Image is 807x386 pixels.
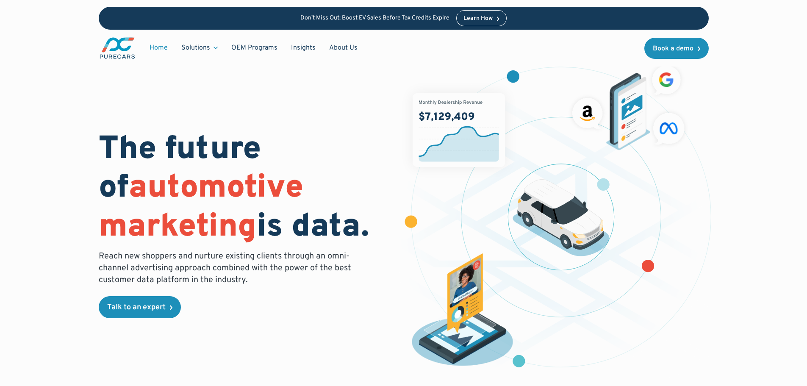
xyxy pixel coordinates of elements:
a: OEM Programs [225,40,284,56]
span: automotive marketing [99,168,303,247]
img: persona of a buyer [404,253,520,369]
img: chart showing monthly dealership revenue of $7m [413,93,505,167]
a: main [99,36,136,60]
a: Book a demo [644,38,709,59]
a: Insights [284,40,322,56]
img: ads on social media and advertising partners [568,61,689,150]
div: Talk to an expert [107,304,166,311]
a: About Us [322,40,364,56]
a: Talk to an expert [99,296,181,318]
a: Learn How [456,10,507,26]
img: purecars logo [99,36,136,60]
div: Book a demo [653,45,693,52]
a: Home [143,40,175,56]
div: Learn How [463,16,493,22]
div: Solutions [175,40,225,56]
p: Don’t Miss Out: Boost EV Sales Before Tax Credits Expire [300,15,449,22]
h1: The future of is data. [99,131,394,247]
img: illustration of a vehicle [513,179,610,256]
p: Reach new shoppers and nurture existing clients through an omni-channel advertising approach comb... [99,250,356,286]
div: Solutions [181,43,210,53]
